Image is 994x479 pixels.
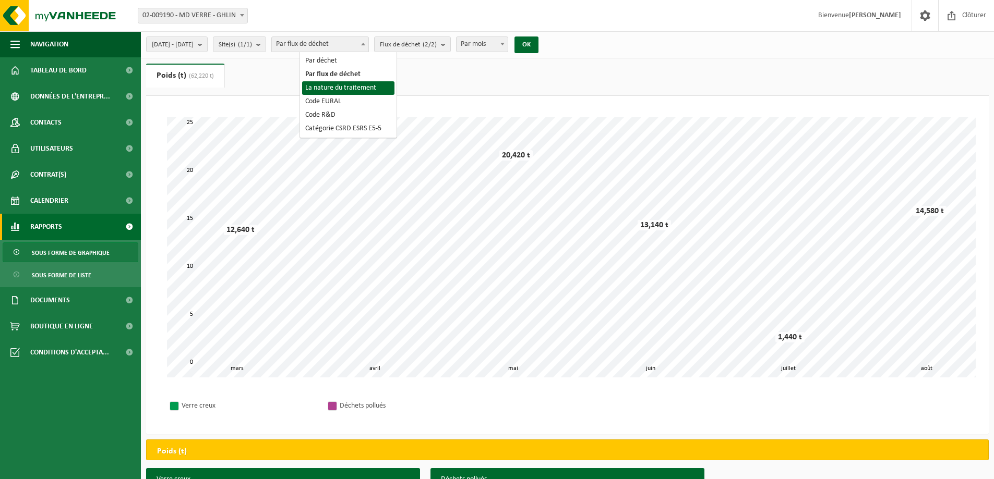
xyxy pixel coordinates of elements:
[224,225,257,235] div: 12,640 t
[775,332,805,342] div: 1,440 t
[147,440,197,463] h2: Poids (t)
[302,122,394,136] li: Catégorie CSRD ESRS E5-5
[30,109,62,136] span: Contacts
[30,339,109,365] span: Conditions d'accepta...
[238,41,252,48] count: (1/1)
[32,265,91,285] span: Sous forme de liste
[213,36,266,52] button: Site(s)(1/1)
[30,214,62,240] span: Rapports
[3,242,138,262] a: Sous forme de graphique
[913,206,947,216] div: 14,580 t
[30,188,68,214] span: Calendrier
[340,399,475,412] div: Déchets pollués
[271,36,369,52] span: Par flux de déchet
[423,41,437,48] count: (2/2)
[302,108,394,122] li: Code R&D
[30,83,110,109] span: Données de l'entrepr...
[30,31,68,57] span: Navigation
[272,37,368,52] span: Par flux de déchet
[457,37,508,52] span: Par mois
[638,220,671,230] div: 13,140 t
[146,36,208,52] button: [DATE] - [DATE]
[380,37,437,53] span: Flux de déchet
[514,36,538,53] button: OK
[152,37,194,53] span: [DATE] - [DATE]
[849,11,901,19] strong: [PERSON_NAME]
[499,150,533,161] div: 20,420 t
[138,8,248,23] span: 02-009190 - MD VERRE - GHLIN
[30,57,87,83] span: Tableau de bord
[30,313,93,339] span: Boutique en ligne
[30,136,73,162] span: Utilisateurs
[302,95,394,108] li: Code EURAL
[374,36,451,52] button: Flux de déchet(2/2)
[219,37,252,53] span: Site(s)
[146,64,224,88] a: Poids (t)
[302,81,394,95] li: La nature du traitement
[302,68,394,81] li: Par flux de déchet
[30,162,66,188] span: Contrat(s)
[182,399,317,412] div: Verre creux
[30,287,70,313] span: Documents
[456,36,508,52] span: Par mois
[138,8,247,23] span: 02-009190 - MD VERRE - GHLIN
[3,265,138,285] a: Sous forme de liste
[32,243,110,263] span: Sous forme de graphique
[302,54,394,68] li: Par déchet
[186,73,214,79] span: (62,220 t)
